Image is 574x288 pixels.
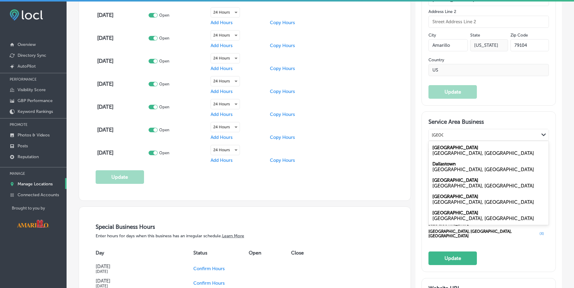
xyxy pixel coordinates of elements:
span: [GEOGRAPHIC_DATA], [GEOGRAPHIC_DATA], [GEOGRAPHIC_DATA] [428,229,538,238]
input: City [428,39,468,51]
th: Status [193,245,249,261]
div: 24 Hours [211,145,240,155]
span: [GEOGRAPHIC_DATA], [GEOGRAPHIC_DATA], [GEOGRAPHIC_DATA] [428,217,538,226]
span: Add Hours [211,66,233,71]
p: Open [159,151,169,155]
label: Dallas [432,210,478,216]
div: 24 Hours [211,30,240,40]
span: Confirm Hours [193,280,225,286]
span: Selected Service Area(s) [428,148,471,152]
div: GA, USA [432,199,545,205]
th: Open [249,245,291,261]
h4: [DATE] [96,264,176,269]
p: Reputation [18,154,39,159]
h4: [DATE] [97,35,147,41]
button: Update [96,170,144,184]
p: Open [159,82,169,86]
label: Dallas [432,178,478,183]
p: Manage Locations [18,181,53,187]
div: 24 Hours [211,122,240,132]
p: Visibility Score [18,87,46,92]
img: Visit Amarillo [12,215,54,232]
span: Confirm Hours [193,266,225,271]
h4: [DATE] [97,81,147,87]
span: Add Hours [211,20,233,25]
h4: [DATE] [97,104,147,110]
label: State [470,33,480,38]
p: Brought to you by [12,206,67,210]
span: Copy Hours [270,158,295,163]
span: Add Hours [211,158,233,163]
p: Enter hours for days when this business has an irregular schedule. [96,233,394,238]
div: 24 Hours [211,8,240,17]
input: Country [428,64,549,76]
span: Copy Hours [270,112,295,117]
span: Copy Hours [270,135,295,140]
input: NY [470,39,508,51]
p: Open [159,128,169,132]
span: Copy Hours [270,89,295,94]
h4: [DATE] [97,12,147,18]
span: Add Hours [211,135,233,140]
p: Open [159,36,169,40]
input: Street Address Line 2 [428,16,549,28]
span: Copy Hours [270,43,295,48]
span: [US_STATE][GEOGRAPHIC_DATA], [GEOGRAPHIC_DATA], [GEOGRAPHIC_DATA] [428,193,538,202]
div: PA, USA [432,183,545,189]
h5: [DATE] [96,269,176,274]
th: Day [96,245,193,261]
div: 24 Hours [211,76,240,86]
span: [GEOGRAPHIC_DATA], [GEOGRAPHIC_DATA], [GEOGRAPHIC_DATA] [428,169,538,178]
p: Overview [18,42,36,47]
p: Open [159,13,169,18]
span: Copy Hours [270,66,295,71]
p: Connected Accounts [18,192,59,197]
p: Open [159,59,169,63]
label: Dallas [432,194,478,199]
span: Add Hours [211,112,233,117]
p: Keyword Rankings [18,109,53,114]
p: GBP Performance [18,98,53,103]
p: Posts [18,143,28,149]
th: Close [291,245,320,261]
h4: [DATE] [97,126,147,133]
label: City [428,33,436,38]
span: [GEOGRAPHIC_DATA], [GEOGRAPHIC_DATA], [GEOGRAPHIC_DATA] [428,205,538,214]
h4: [DATE] [96,278,176,284]
p: Photos & Videos [18,133,50,138]
span: Add Hours [211,43,233,48]
span: Copy Hours [270,20,295,25]
h3: Special Business Hours [96,223,394,230]
h3: Service Area Business [428,118,549,127]
div: PA, USA [432,167,545,172]
label: Zip Code [510,33,528,38]
label: Country [428,57,549,62]
div: 24 Hours [211,53,240,63]
input: Zip Code [510,39,549,51]
div: TX, USA [432,150,545,156]
a: Learn More [222,233,244,238]
h4: [DATE] [97,149,147,156]
span: [GEOGRAPHIC_DATA], [GEOGRAPHIC_DATA], [GEOGRAPHIC_DATA] [428,157,538,166]
div: NC, USA [432,216,545,221]
p: AutoPilot [18,64,36,69]
span: [GEOGRAPHIC_DATA], [GEOGRAPHIC_DATA], [GEOGRAPHIC_DATA] [428,181,538,190]
label: Address Line 2 [428,9,549,14]
label: Dallastown [432,161,456,167]
button: (X) [538,231,546,236]
label: Dallas [432,145,478,150]
h4: [DATE] [97,58,147,64]
p: Open [159,105,169,109]
p: Directory Sync [18,53,46,58]
div: 24 Hours [211,99,240,109]
button: Update [428,85,477,99]
img: fda3e92497d09a02dc62c9cd864e3231.png [10,9,43,21]
span: Add Hours [211,89,233,94]
button: Update [428,251,477,265]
